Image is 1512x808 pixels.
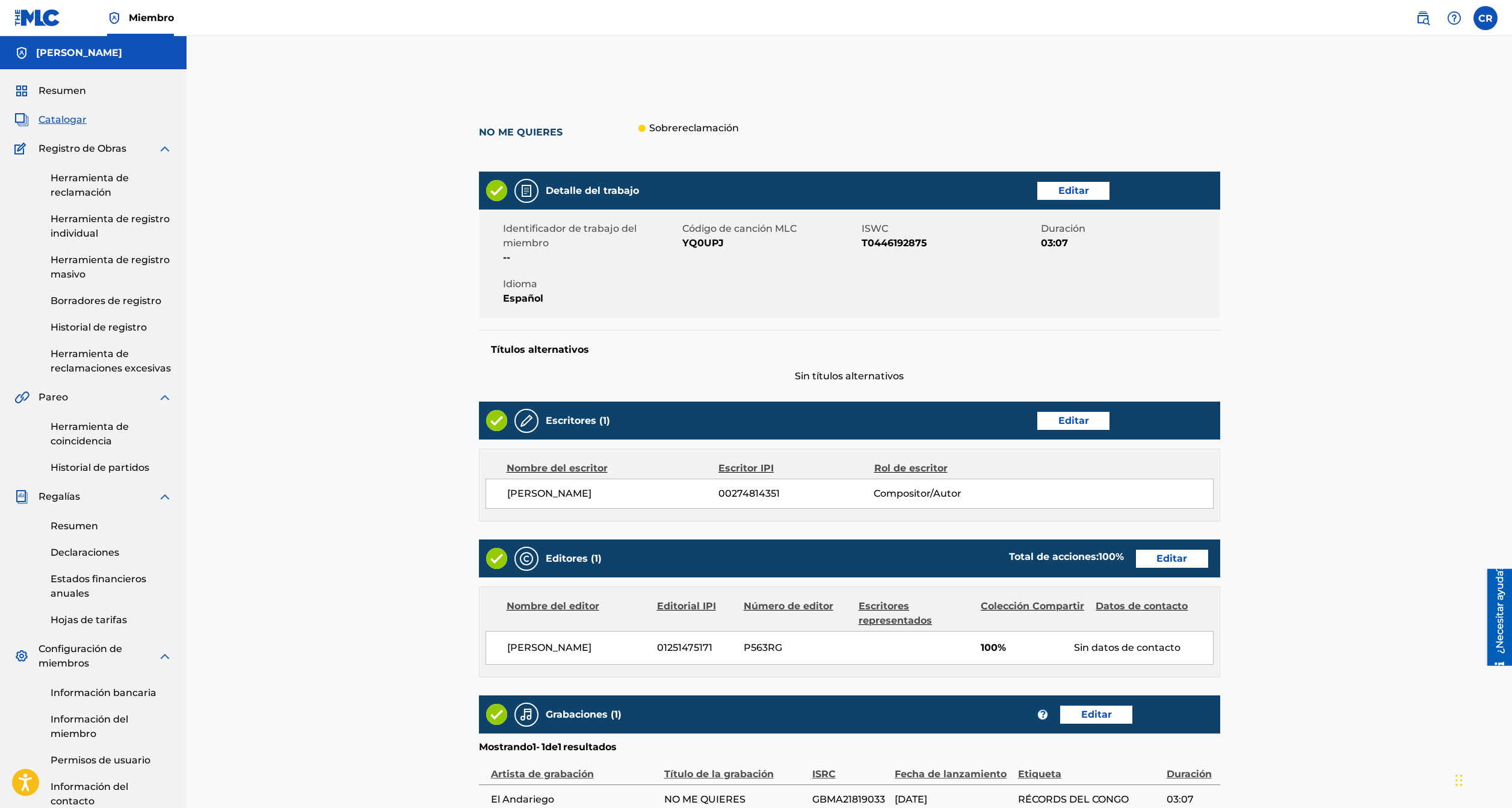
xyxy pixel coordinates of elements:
iframe: Centro de recursos [1478,568,1512,665]
font: Escritores [546,415,596,426]
font: Escritor IPI [718,462,774,474]
a: Herramienta de reclamación [51,171,172,200]
font: Hojas de tarifas [51,614,127,626]
font: Herramienta de registro individual [51,213,170,239]
font: ISRC [812,768,836,780]
font: Miembro [129,12,174,23]
img: Pareo [14,390,29,405]
img: Detalle del trabajo [519,184,534,198]
font: Regalías [39,491,80,502]
font: Información del miembro [51,713,128,739]
a: Herramienta de coincidencia [51,420,172,449]
font: Resumen [51,520,98,532]
font: [PERSON_NAME] [507,488,591,499]
font: Resumen [39,85,86,96]
img: Válido [486,180,507,201]
font: GBMA21819033 [812,794,885,805]
font: NO ME QUIERES [479,126,563,138]
font: (1) [599,415,610,426]
img: Válido [486,410,507,431]
a: CatalogarCatalogar [14,113,87,127]
img: Grabaciones [519,707,534,722]
font: Configuración de miembros [39,643,122,669]
a: Historial de registro [51,320,172,335]
img: Logotipo del MLC [14,9,61,26]
font: Mostrando [479,741,532,753]
font: 03:07 [1041,237,1068,249]
a: Editar [1136,550,1208,568]
font: 1 [558,741,561,753]
font: -- [503,252,510,263]
font: El Andariego [491,794,554,805]
font: Información del contacto [51,781,128,807]
font: (1) [591,553,602,564]
font: Identificador de trabajo del miembro [503,223,637,249]
font: 1 [542,741,545,753]
img: Configuración de miembros [14,649,29,663]
font: NO ME QUIERES [664,794,745,805]
font: Registro de Obras [39,143,126,154]
img: expandir [158,649,172,663]
img: expandir [158,489,172,504]
font: % [1115,551,1124,562]
font: 00274814351 [718,488,780,499]
img: Regalías [14,489,29,504]
div: Arrastrar [1455,762,1463,798]
img: Titular de los derechos superior [107,11,122,25]
img: ayuda [1447,11,1461,25]
img: Catalogar [14,113,29,127]
img: Resumen [14,84,29,98]
font: RÉCORDS DEL CONGO [1018,794,1129,805]
font: Título de la grabación [664,768,774,780]
img: buscar [1416,11,1430,25]
font: Declaraciones [51,547,119,558]
font: [PERSON_NAME] [507,642,591,653]
img: Editores [519,552,534,566]
font: 100 [1099,551,1115,562]
img: Escritores [519,414,534,428]
font: Rol de escritor [874,462,948,474]
font: Colección Compartir [981,600,1084,612]
font: Pareo [39,391,68,403]
a: Declaraciones [51,545,172,560]
font: Historial de partidos [51,462,149,473]
font: - [536,741,540,753]
iframe: Widget de chat [1452,750,1512,808]
a: Editar [1037,182,1109,200]
font: Herramienta de registro masivo [51,254,170,280]
font: Permisos de usuario [51,754,150,766]
font: Escritores representados [859,600,932,626]
font: Editores [546,553,588,564]
font: Detalle del trabajo [546,185,639,196]
font: Duración [1167,768,1212,780]
font: ISWC [862,223,888,234]
font: Editar [1081,709,1112,720]
a: ResumenResumen [14,84,86,98]
font: Editar [1058,415,1089,426]
font: Número de editor [744,600,833,612]
font: Español [503,293,543,304]
h5: Carlos Mario Agudelo Marín [36,46,122,60]
a: Herramienta de registro masivo [51,253,172,282]
font: Etiqueta [1018,768,1061,780]
font: 1 [532,741,536,753]
a: Herramienta de reclamaciones excesivas [51,347,172,376]
font: Artista de grabación [491,768,594,780]
font: Idioma [503,278,537,290]
img: Válido [486,704,507,725]
a: Permisos de usuario [51,753,172,768]
font: Editar [1156,553,1187,564]
font: Total de acciones: [1009,551,1099,562]
a: Resumen [51,519,172,533]
font: Editar [1058,185,1089,196]
a: Búsqueda pública [1411,6,1435,30]
font: de [545,741,558,753]
font: 01251475171 [657,642,712,653]
div: Ayuda [1442,6,1466,30]
font: Información bancaria [51,687,156,698]
font: Estados financieros anuales [51,573,146,599]
font: Compositor/Autor [874,488,961,499]
a: Editar [1037,412,1109,430]
font: Duración [1041,223,1085,234]
font: 100% [981,642,1006,653]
